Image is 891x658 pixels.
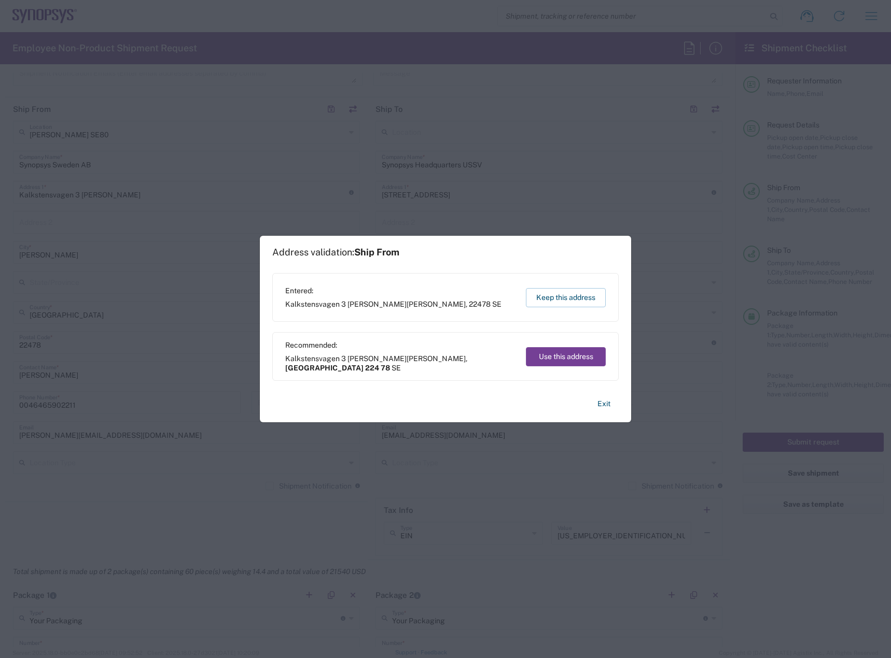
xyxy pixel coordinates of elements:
[354,247,399,258] span: Ship From
[526,288,606,307] button: Keep this address
[469,300,491,308] span: 22478
[407,300,466,308] span: [PERSON_NAME]
[407,354,466,363] span: [PERSON_NAME]
[285,354,516,373] span: Kalkstensvagen 3 [PERSON_NAME] ,
[272,247,399,258] h1: Address validation:
[492,300,502,308] span: SE
[285,340,516,350] span: Recommended:
[285,364,364,372] span: [GEOGRAPHIC_DATA]
[589,395,619,413] button: Exit
[365,364,390,372] span: 224 78
[285,286,502,295] span: Entered:
[392,364,401,372] span: SE
[285,299,502,309] span: Kalkstensvagen 3 [PERSON_NAME] ,
[526,347,606,366] button: Use this address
